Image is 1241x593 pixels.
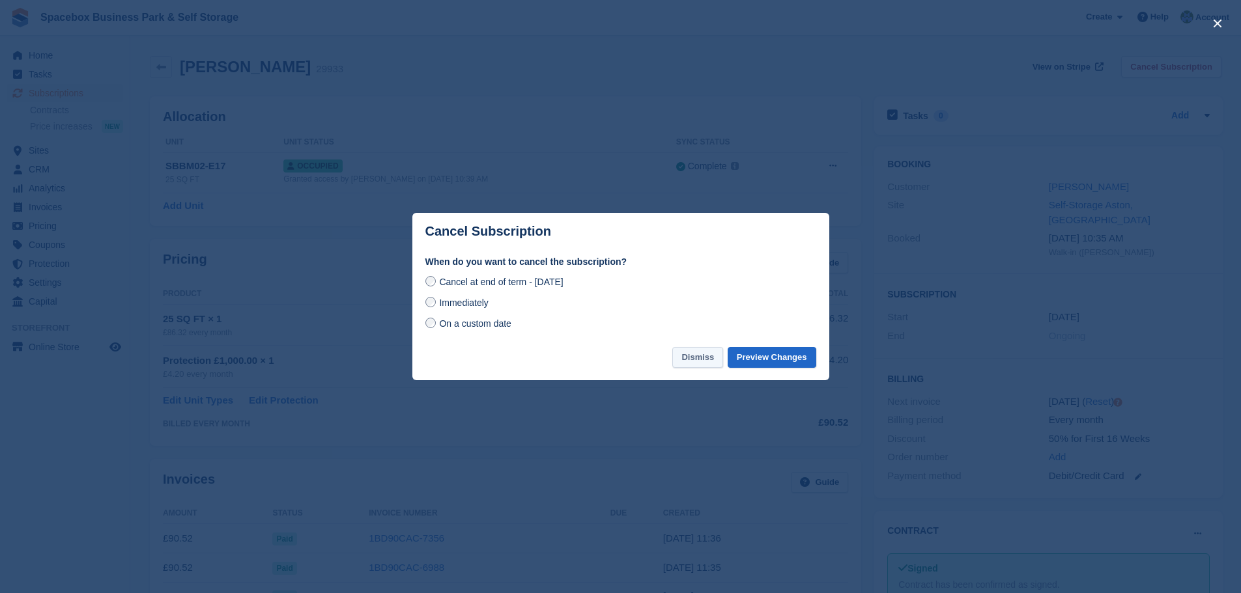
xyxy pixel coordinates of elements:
button: Preview Changes [728,347,816,368]
label: When do you want to cancel the subscription? [425,255,816,269]
span: Immediately [439,297,488,308]
input: Cancel at end of term - [DATE] [425,276,436,286]
button: Dismiss [672,347,723,368]
p: Cancel Subscription [425,224,551,239]
button: close [1207,13,1228,34]
input: Immediately [425,297,436,307]
span: On a custom date [439,318,511,329]
span: Cancel at end of term - [DATE] [439,277,563,287]
input: On a custom date [425,318,436,328]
